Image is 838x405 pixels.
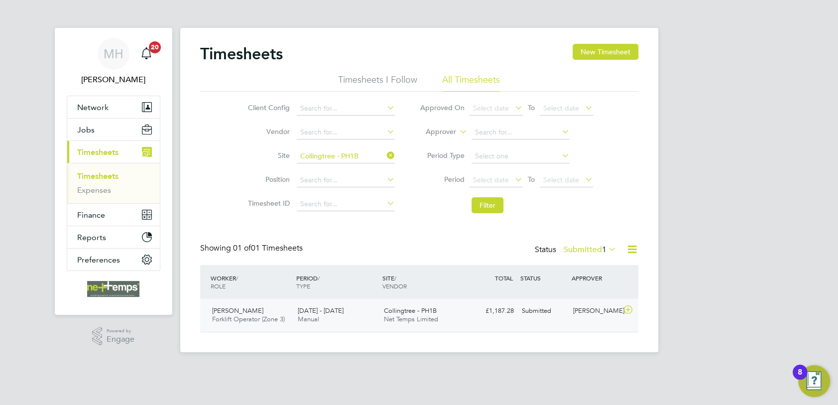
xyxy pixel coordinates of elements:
input: Search for... [297,102,395,116]
button: Preferences [67,249,160,270]
span: ROLE [211,282,226,290]
input: Search for... [297,173,395,187]
span: 01 of [233,243,251,253]
span: Jobs [77,125,95,135]
span: Net Temps Limited [384,315,438,323]
span: / [318,274,320,282]
label: Period Type [420,151,465,160]
button: Filter [472,197,503,213]
span: Select date [473,104,509,113]
span: Select date [543,175,579,184]
img: net-temps-logo-retina.png [87,281,140,297]
label: Submitted [564,245,616,255]
div: [PERSON_NAME] [569,303,621,319]
span: Manual [298,315,319,323]
label: Position [245,175,290,184]
label: Approved On [420,103,465,112]
span: 01 Timesheets [233,243,303,253]
li: All Timesheets [442,74,500,92]
button: Network [67,96,160,118]
div: SITE [380,269,466,295]
span: TYPE [296,282,310,290]
label: Approver [411,127,456,137]
span: 20 [149,41,161,53]
div: Timesheets [67,163,160,203]
label: Period [420,175,465,184]
span: [DATE] - [DATE] [298,306,344,315]
button: Open Resource Center, 8 new notifications [798,365,830,397]
span: Michael Hallam [67,74,160,86]
span: / [236,274,238,282]
span: To [525,101,538,114]
div: Showing [200,243,305,254]
div: Status [535,243,618,257]
span: Timesheets [77,147,119,157]
div: STATUS [518,269,570,287]
button: Reports [67,226,160,248]
span: / [394,274,396,282]
button: Timesheets [67,141,160,163]
h2: Timesheets [200,44,283,64]
button: Jobs [67,119,160,140]
span: VENDOR [382,282,407,290]
li: Timesheets I Follow [338,74,417,92]
span: Select date [473,175,509,184]
nav: Main navigation [55,28,172,315]
button: Finance [67,204,160,226]
input: Search for... [472,126,570,139]
label: Client Config [245,103,290,112]
input: Search for... [297,149,395,163]
span: To [525,173,538,186]
span: Collingtree - PH1B [384,306,437,315]
label: Timesheet ID [245,199,290,208]
span: 1 [602,245,606,255]
a: Timesheets [77,171,119,181]
button: New Timesheet [573,44,638,60]
span: Engage [107,335,134,344]
input: Select one [472,149,570,163]
label: Site [245,151,290,160]
span: Select date [543,104,579,113]
a: Powered byEngage [92,327,134,346]
span: Preferences [77,255,120,265]
a: Expenses [77,185,111,195]
div: PERIOD [294,269,380,295]
span: Powered by [107,327,134,335]
span: MH [104,47,123,60]
div: WORKER [208,269,294,295]
span: Reports [77,233,106,242]
input: Search for... [297,197,395,211]
span: Network [77,103,109,112]
a: MH[PERSON_NAME] [67,38,160,86]
div: Submitted [518,303,570,319]
span: Forklift Operator (Zone 3) [212,315,285,323]
span: TOTAL [495,274,513,282]
div: APPROVER [569,269,621,287]
span: [PERSON_NAME] [212,306,263,315]
label: Vendor [245,127,290,136]
a: 20 [136,38,156,70]
input: Search for... [297,126,395,139]
div: 8 [798,372,802,385]
span: Finance [77,210,105,220]
div: £1,187.28 [466,303,518,319]
a: Go to home page [67,281,160,297]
